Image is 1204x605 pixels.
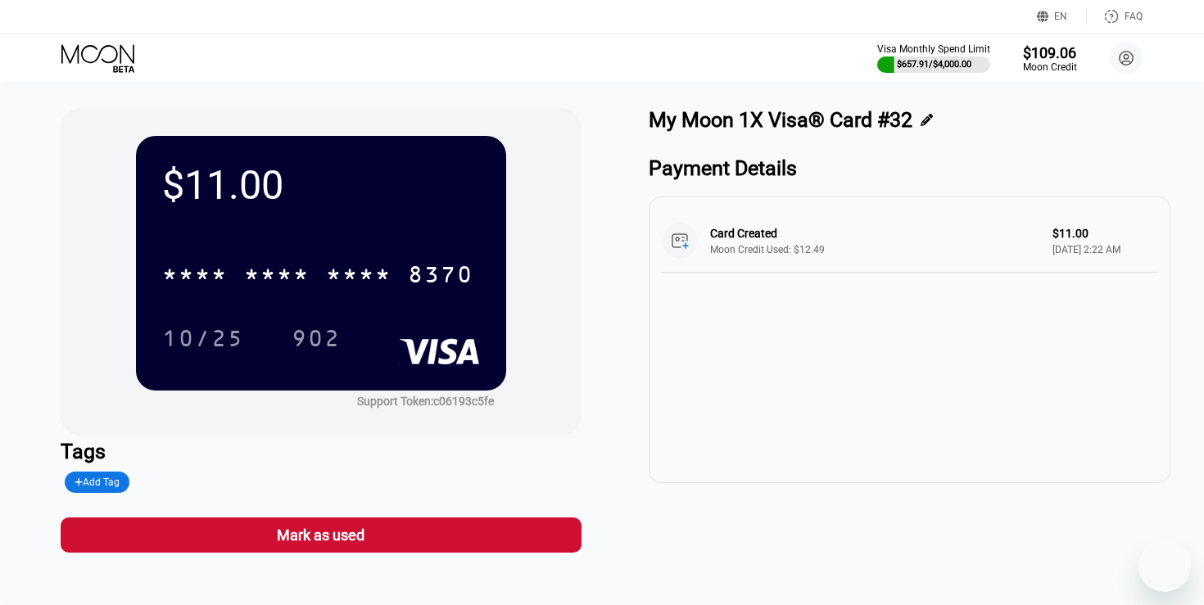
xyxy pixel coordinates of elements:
div: Add Tag [75,476,120,488]
div: $109.06 [1023,44,1077,61]
div: Payment Details [649,156,1170,180]
div: FAQ [1125,11,1143,22]
div: Mark as used [277,526,364,544]
div: $109.06Moon Credit [1023,44,1077,73]
div: Mark as used [61,517,582,553]
iframe: Button to launch messaging window [1138,540,1191,592]
div: EN [1037,8,1087,25]
div: Add Tag [65,472,130,493]
div: Tags [61,440,582,463]
div: Visa Monthly Spend Limit [877,43,990,55]
div: EN [1054,11,1067,22]
div: $11.00 [162,162,480,209]
div: My Moon 1X Visa® Card #32 [649,108,912,132]
div: Support Token: c06193c5fe [357,395,494,408]
div: Moon Credit [1023,61,1077,73]
div: FAQ [1087,8,1143,25]
div: Support Token:c06193c5fe [357,395,494,408]
div: 902 [292,327,341,354]
div: 902 [279,318,353,359]
div: 8370 [408,264,473,290]
div: $657.91 / $4,000.00 [897,59,971,70]
div: 10/25 [162,327,244,354]
div: Visa Monthly Spend Limit$657.91/$4,000.00 [877,43,990,73]
div: 10/25 [150,318,256,359]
